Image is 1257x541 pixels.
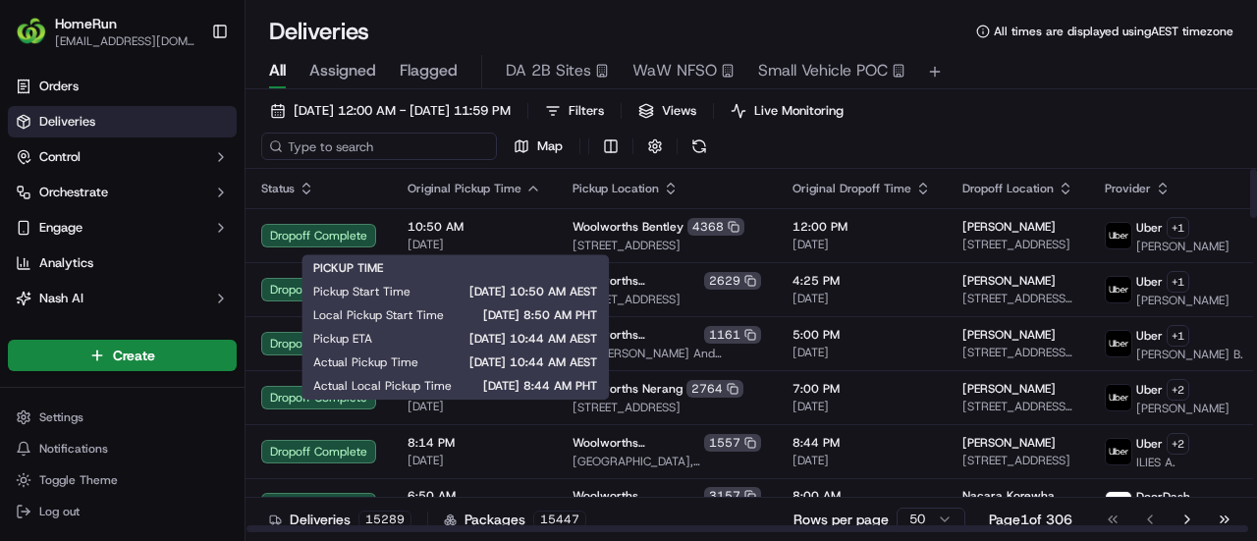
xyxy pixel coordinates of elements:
[55,33,195,49] span: [EMAIL_ADDRESS][DOMAIN_NAME]
[8,340,237,371] button: Create
[294,102,511,120] span: [DATE] 12:00 AM - [DATE] 11:59 PM
[573,346,761,361] span: Cnr [PERSON_NAME] And [PERSON_NAME][STREET_ADDRESS]
[962,291,1073,306] span: [STREET_ADDRESS][PERSON_NAME]
[39,409,83,425] span: Settings
[408,435,541,451] span: 8:14 PM
[704,272,761,290] div: 2629
[792,237,931,252] span: [DATE]
[39,290,83,307] span: Nash AI
[1106,385,1131,410] img: uber-new-logo.jpeg
[962,435,1056,451] span: [PERSON_NAME]
[704,487,761,505] div: 3157
[1167,379,1189,401] button: +2
[261,133,497,160] input: Type to search
[792,291,931,306] span: [DATE]
[505,133,572,160] button: Map
[1167,217,1189,239] button: +1
[1136,239,1230,254] span: [PERSON_NAME]
[792,435,931,451] span: 8:44 PM
[269,59,286,82] span: All
[39,504,80,519] span: Log out
[704,434,761,452] div: 1557
[408,181,521,196] span: Original Pickup Time
[792,345,931,360] span: [DATE]
[537,137,563,155] span: Map
[1106,223,1131,248] img: uber-new-logo.jpeg
[962,219,1056,235] span: [PERSON_NAME]
[792,181,911,196] span: Original Dropoff Time
[313,331,372,347] span: Pickup ETA
[8,435,237,462] button: Notifications
[475,307,597,323] span: [DATE] 8:50 AM PHT
[686,380,743,398] div: 2764
[792,453,931,468] span: [DATE]
[408,219,541,235] span: 10:50 AM
[313,307,444,323] span: Local Pickup Start Time
[39,219,82,237] span: Engage
[309,59,376,82] span: Assigned
[408,453,541,468] span: [DATE]
[313,260,383,276] span: PICKUP TIME
[1136,274,1163,290] span: Uber
[261,97,519,125] button: [DATE] 12:00 AM - [DATE] 11:59 PM
[16,16,47,47] img: HomeRun
[662,102,696,120] span: Views
[573,238,761,253] span: [STREET_ADDRESS]
[962,273,1056,289] span: [PERSON_NAME]
[792,273,931,289] span: 4:25 PM
[8,212,237,243] button: Engage
[573,400,761,415] span: [STREET_ADDRESS]
[704,326,761,344] div: 1161
[8,247,237,279] a: Analytics
[450,354,597,370] span: [DATE] 10:44 AM AEST
[8,141,237,173] button: Control
[962,453,1073,468] span: [STREET_ADDRESS]
[404,331,597,347] span: [DATE] 10:44 AM AEST
[569,102,604,120] span: Filters
[408,399,541,414] span: [DATE]
[573,435,700,451] span: Woolworths [GEOGRAPHIC_DATA]
[483,378,597,394] span: [DATE] 8:44 AM PHT
[1136,347,1243,362] span: [PERSON_NAME] B.
[39,113,95,131] span: Deliveries
[533,511,586,528] div: 15447
[1136,220,1163,236] span: Uber
[55,14,117,33] button: HomeRun
[962,345,1073,360] span: [STREET_ADDRESS][PERSON_NAME][PERSON_NAME]
[1136,455,1189,470] span: ILIES A.
[269,510,411,529] div: Deliveries
[1106,492,1131,517] img: doordash_logo_v2.png
[1136,489,1190,505] span: DoorDash
[261,181,295,196] span: Status
[573,292,761,307] span: [STREET_ADDRESS]
[573,219,683,235] span: Woolworths Bentley
[754,102,844,120] span: Live Monitoring
[1105,181,1151,196] span: Provider
[1167,433,1189,455] button: +2
[573,488,700,504] span: Woolworths [PERSON_NAME] Metro
[573,273,700,289] span: Woolworths Caboolture South
[792,219,931,235] span: 12:00 PM
[39,254,93,272] span: Analytics
[444,510,586,529] div: Packages
[793,510,889,529] p: Rows per page
[962,381,1056,397] span: [PERSON_NAME]
[989,510,1072,529] div: Page 1 of 306
[400,59,458,82] span: Flagged
[358,511,411,528] div: 15289
[962,327,1056,343] span: [PERSON_NAME]
[573,181,659,196] span: Pickup Location
[269,16,369,47] h1: Deliveries
[1136,382,1163,398] span: Uber
[758,59,888,82] span: Small Vehicle POC
[506,59,591,82] span: DA 2B Sites
[629,97,705,125] button: Views
[1106,277,1131,302] img: uber-new-logo.jpeg
[313,354,418,370] span: Actual Pickup Time
[8,71,237,102] a: Orders
[792,488,931,504] span: 8:00 AM
[722,97,852,125] button: Live Monitoring
[8,106,237,137] a: Deliveries
[994,24,1233,39] span: All times are displayed using AEST timezone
